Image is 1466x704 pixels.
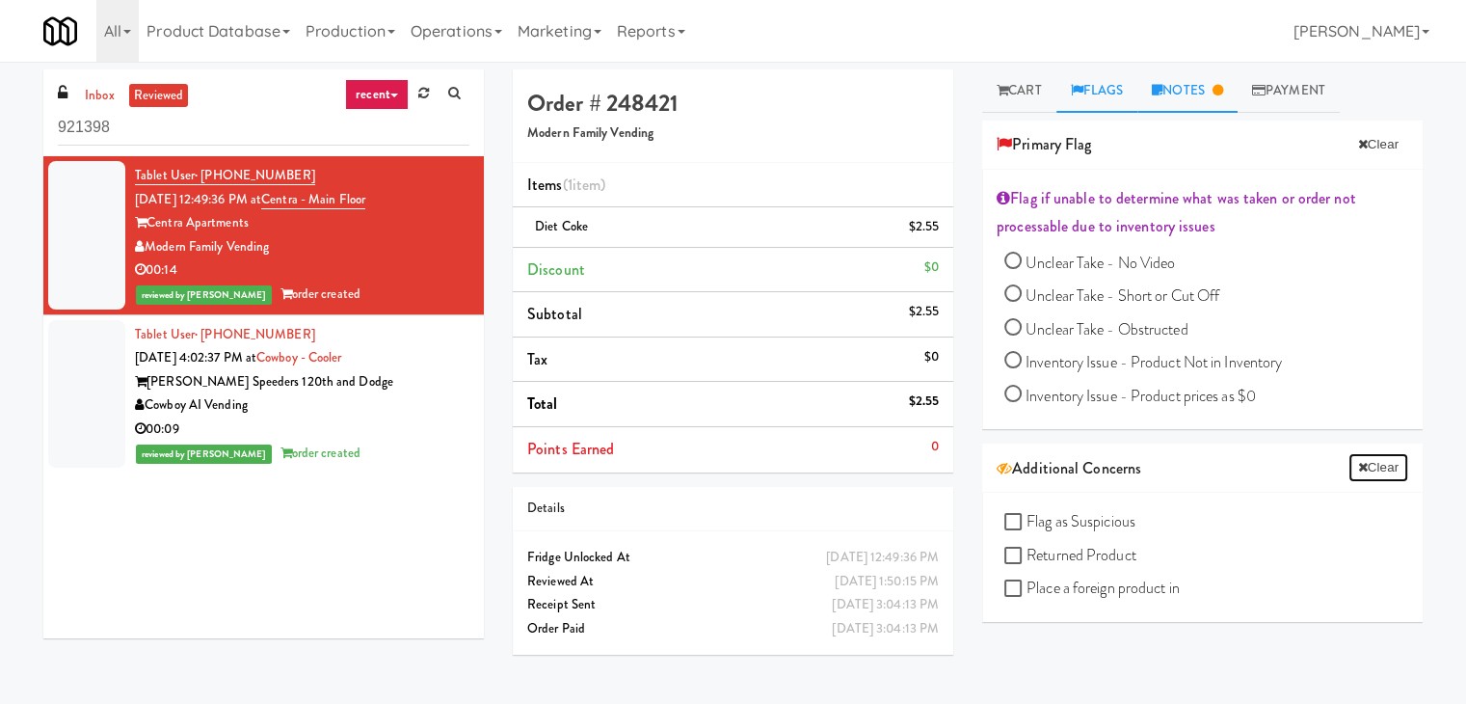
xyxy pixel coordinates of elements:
[1004,287,1022,305] input: Unclear Take - Short or Cut Off
[1004,354,1022,371] input: Inventory Issue - Product Not in Inventory
[832,593,939,617] div: [DATE] 3:04:13 PM
[909,390,940,414] div: $2.55
[135,235,469,259] div: Modern Family Vending
[835,570,939,594] div: [DATE] 1:50:15 PM
[527,174,605,196] span: Items
[43,14,77,48] img: Micromart
[280,444,360,462] span: order created
[195,325,315,343] span: · [PHONE_NUMBER]
[58,110,469,146] input: Search vision orders
[1026,385,1256,407] span: Inventory Issue - Product prices as $0
[527,348,547,370] span: Tax
[1004,388,1022,405] input: Inventory Issue - Product prices as $0
[256,348,342,366] a: Cowboy - Cooler
[573,174,600,196] ng-pluralize: item
[1004,515,1026,530] input: Flag as Suspicious
[135,190,261,208] span: [DATE] 12:49:36 PM at
[135,418,469,442] div: 00:09
[135,211,469,235] div: Centra Apartments
[261,190,365,209] a: Centra - Main Floor
[43,156,484,315] li: Tablet User· [PHONE_NUMBER][DATE] 12:49:36 PM atCentra - Main FloorCentra ApartmentsModern Family...
[135,348,256,366] span: [DATE] 4:02:37 PM at
[931,435,939,459] div: 0
[1238,69,1340,113] a: Payment
[135,393,469,418] div: Cowboy AI Vending
[527,617,939,641] div: Order Paid
[1004,549,1026,564] input: Returned Product
[527,393,558,415] span: Total
[1026,284,1219,307] span: Unclear Take - Short or Cut Off
[1026,318,1188,340] span: Unclear Take - Obstructed
[982,69,1056,113] a: Cart
[1004,321,1022,338] input: Unclear Take - Obstructed
[1056,69,1138,113] a: Flags
[924,345,939,369] div: $0
[195,166,315,184] span: · [PHONE_NUMBER]
[1137,69,1238,113] a: Notes
[527,593,939,617] div: Receipt Sent
[1348,130,1408,159] button: Clear
[43,315,484,474] li: Tablet User· [PHONE_NUMBER][DATE] 4:02:37 PM atCowboy - Cooler[PERSON_NAME] Speeders 120th and Do...
[135,166,315,185] a: Tablet User· [PHONE_NUMBER]
[909,300,940,324] div: $2.55
[1026,544,1136,566] span: Returned Product
[997,184,1408,241] div: Flag if unable to determine what was taken or order not processable due to inventory issues
[535,217,588,235] span: Diet Coke
[1004,255,1022,272] input: Unclear Take - No Video
[136,445,272,464] span: reviewed by [PERSON_NAME]
[135,370,469,394] div: [PERSON_NAME] Speeders 120th and Dodge
[924,256,939,280] div: $0
[997,454,1141,483] span: Additional Concerns
[527,303,582,325] span: Subtotal
[1026,577,1180,599] span: Place a foreign product in
[135,325,315,343] a: Tablet User· [PHONE_NUMBER]
[527,438,614,460] span: Points Earned
[563,174,606,196] span: (1 )
[80,84,120,108] a: inbox
[826,546,939,570] div: [DATE] 12:49:36 PM
[1026,510,1135,532] span: Flag as Suspicious
[909,215,940,239] div: $2.55
[527,258,585,281] span: Discount
[129,84,189,108] a: reviewed
[345,79,409,110] a: recent
[832,617,939,641] div: [DATE] 3:04:13 PM
[997,130,1091,159] span: Primary Flag
[1004,582,1026,597] input: Place a foreign product in
[527,126,939,141] h5: Modern Family Vending
[1026,351,1282,373] span: Inventory Issue - Product Not in Inventory
[527,91,939,116] h4: Order # 248421
[527,497,939,521] div: Details
[1348,453,1408,482] button: Clear
[135,258,469,283] div: 00:14
[527,570,939,594] div: Reviewed At
[1026,252,1175,274] span: Unclear Take - No Video
[527,546,939,570] div: Fridge Unlocked At
[280,284,360,303] span: order created
[136,285,272,305] span: reviewed by [PERSON_NAME]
